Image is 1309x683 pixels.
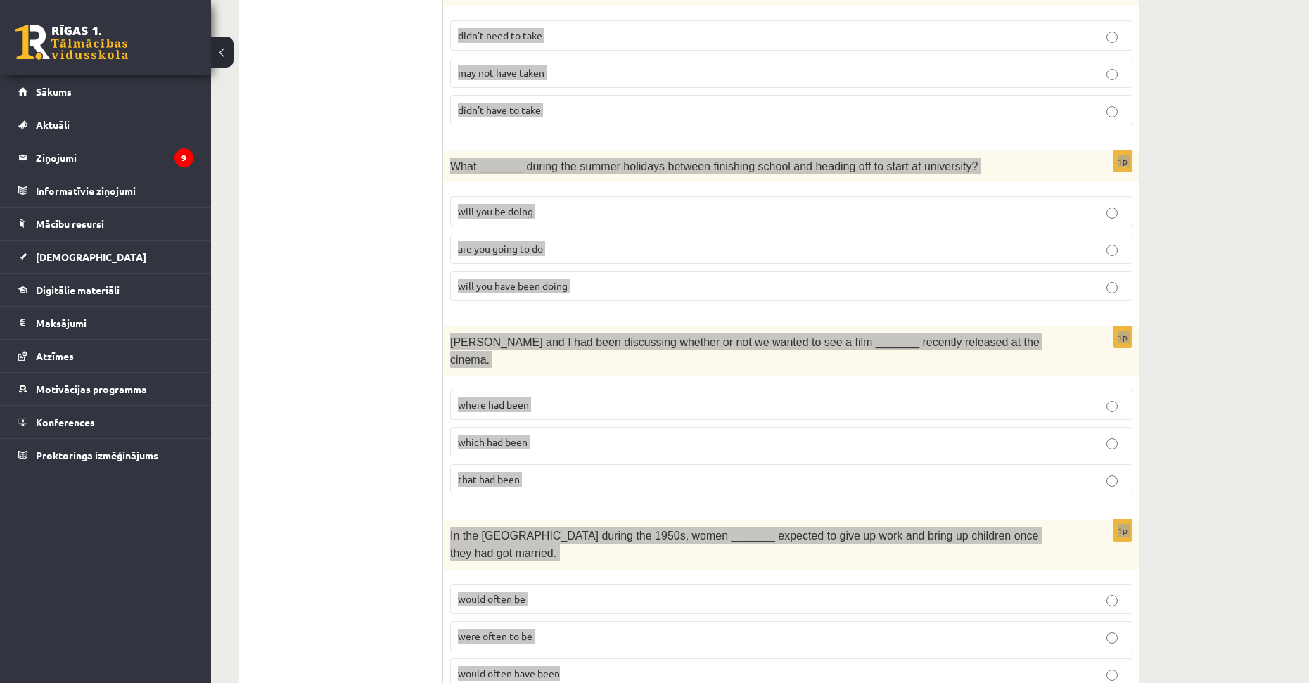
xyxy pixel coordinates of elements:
span: that had been [458,473,520,485]
span: Digitālie materiāli [36,283,120,296]
a: Atzīmes [18,340,193,372]
a: Informatīvie ziņojumi [18,174,193,207]
span: What _______ during the summer holidays between finishing school and heading off to start at univ... [450,160,978,172]
input: didn’t have to take [1106,106,1118,117]
input: where had been [1106,401,1118,412]
input: were often to be [1106,632,1118,644]
span: may not have taken [458,66,544,79]
input: would often have been [1106,670,1118,681]
input: will you have been doing [1106,282,1118,293]
a: Konferences [18,406,193,438]
span: are you going to do [458,242,543,255]
span: where had been [458,398,529,411]
p: 1p [1113,326,1132,348]
i: 9 [174,148,193,167]
input: that had been [1106,475,1118,487]
legend: Informatīvie ziņojumi [36,174,193,207]
span: would often have been [458,667,560,679]
span: were often to be [458,630,532,642]
p: 1p [1113,150,1132,172]
a: Mācību resursi [18,208,193,240]
span: Motivācijas programma [36,383,147,395]
span: Konferences [36,416,95,428]
span: didn’t need to take [458,29,542,42]
legend: Maksājumi [36,307,193,339]
span: [PERSON_NAME] and I had been discussing whether or not we wanted to see a film _______ recently r... [450,336,1040,365]
a: Digitālie materiāli [18,274,193,306]
span: Proktoringa izmēģinājums [36,449,158,461]
span: In the [GEOGRAPHIC_DATA] during the 1950s, women _______ expected to give up work and bring up ch... [450,530,1038,558]
a: Aktuāli [18,108,193,141]
span: Sākums [36,85,72,98]
a: [DEMOGRAPHIC_DATA] [18,241,193,273]
span: which had been [458,435,528,448]
a: Maksājumi [18,307,193,339]
p: 1p [1113,519,1132,542]
span: Atzīmes [36,350,74,362]
span: will you be doing [458,205,533,217]
a: Proktoringa izmēģinājums [18,439,193,471]
span: will you have been doing [458,279,568,292]
span: didn’t have to take [458,103,541,116]
span: [DEMOGRAPHIC_DATA] [36,250,146,263]
input: are you going to do [1106,245,1118,256]
a: Ziņojumi9 [18,141,193,174]
a: Sākums [18,75,193,108]
input: will you be doing [1106,208,1118,219]
input: didn’t need to take [1106,32,1118,43]
input: may not have taken [1106,69,1118,80]
input: would often be [1106,595,1118,606]
a: Rīgas 1. Tālmācības vidusskola [15,25,128,60]
span: Mācību resursi [36,217,104,230]
span: Aktuāli [36,118,70,131]
a: Motivācijas programma [18,373,193,405]
input: which had been [1106,438,1118,449]
span: would often be [458,592,525,605]
legend: Ziņojumi [36,141,193,174]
